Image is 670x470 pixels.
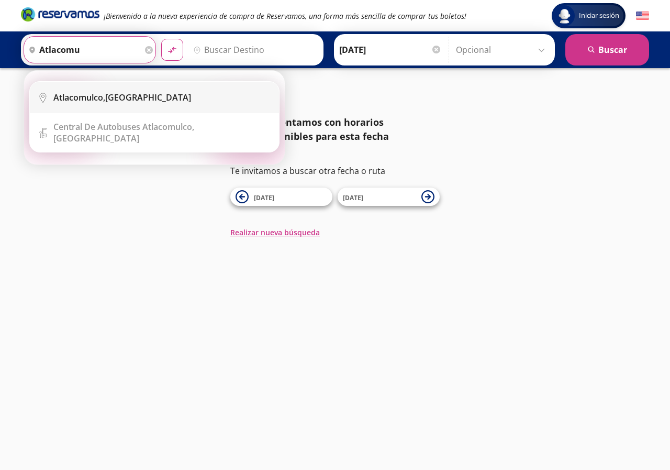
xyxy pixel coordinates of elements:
[53,92,191,103] div: [GEOGRAPHIC_DATA]
[565,34,649,65] button: Buscar
[189,37,318,63] input: Buscar Destino
[636,9,649,23] button: English
[53,121,271,144] div: [GEOGRAPHIC_DATA]
[104,11,466,21] em: ¡Bienvenido a la nueva experiencia de compra de Reservamos, una forma más sencilla de comprar tus...
[230,227,320,238] button: Realizar nueva búsqueda
[254,193,274,202] span: [DATE]
[53,121,194,133] b: Central de Autobuses Atlacomulco,
[230,188,332,206] button: [DATE]
[24,37,142,63] input: Buscar Origen
[456,37,550,63] input: Opcional
[21,6,99,22] i: Brand Logo
[259,115,440,144] div: No contamos con horarios disponibles para esta fecha
[230,165,440,177] p: Te invitamos a buscar otra fecha o ruta
[339,37,442,63] input: Elegir Fecha
[338,188,440,206] button: [DATE]
[343,193,363,202] span: [DATE]
[53,92,105,103] b: Atlacomulco,
[21,6,99,25] a: Brand Logo
[575,10,623,21] span: Iniciar sesión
